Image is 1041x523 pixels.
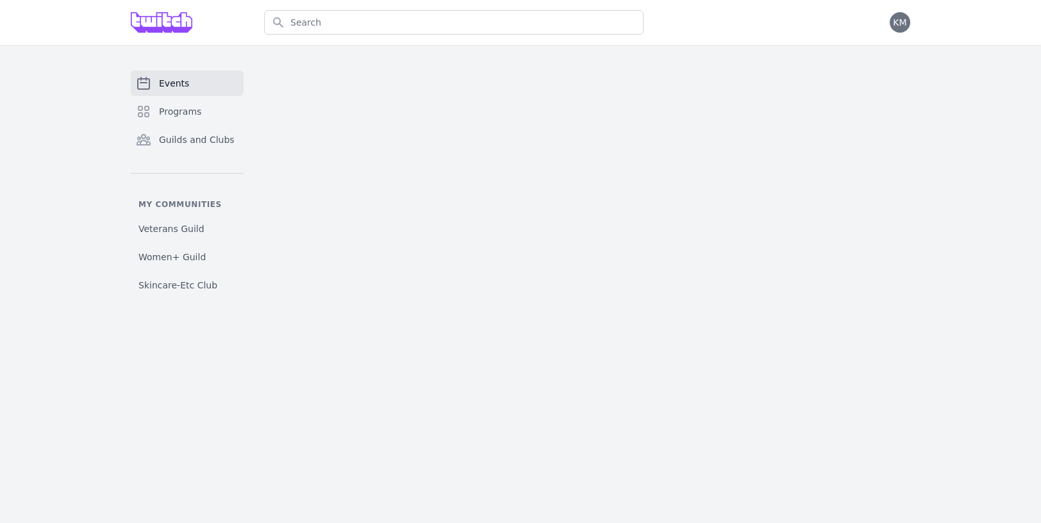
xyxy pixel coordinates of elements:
[131,199,244,210] p: My communities
[893,18,906,27] span: KM
[131,127,244,153] a: Guilds and Clubs
[131,274,244,297] a: Skincare-Etc Club
[890,12,910,33] button: KM
[159,105,201,118] span: Programs
[131,71,244,96] a: Events
[131,245,244,269] a: Women+ Guild
[138,251,206,263] span: Women+ Guild
[264,10,644,35] input: Search
[131,99,244,124] a: Programs
[159,133,235,146] span: Guilds and Clubs
[131,71,244,297] nav: Sidebar
[159,77,189,90] span: Events
[131,12,192,33] img: Grove
[131,217,244,240] a: Veterans Guild
[138,222,204,235] span: Veterans Guild
[138,279,217,292] span: Skincare-Etc Club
